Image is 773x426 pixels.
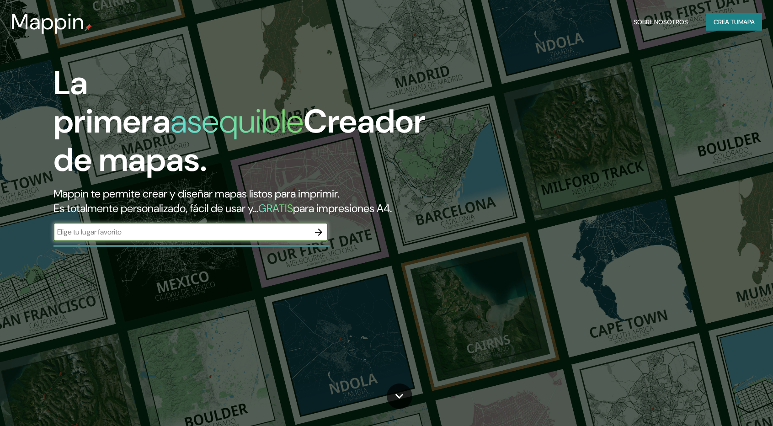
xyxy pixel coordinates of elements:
[85,24,92,31] img: pin de mapeo
[738,18,755,26] font: mapa
[53,186,339,201] font: Mappin te permite crear y diseñar mapas listos para imprimir.
[11,7,85,36] font: Mappin
[258,201,293,215] font: GRATIS
[630,13,692,31] button: Sobre nosotros
[171,100,304,143] font: asequible
[53,227,309,237] input: Elige tu lugar favorito
[53,100,426,181] font: Creador de mapas.
[634,18,688,26] font: Sobre nosotros
[692,390,763,416] iframe: Lanzador de widgets de ayuda
[714,18,738,26] font: Crea tu
[293,201,392,215] font: para impresiones A4.
[53,201,258,215] font: Es totalmente personalizado, fácil de usar y...
[53,62,171,143] font: La primera
[706,13,762,31] button: Crea tumapa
